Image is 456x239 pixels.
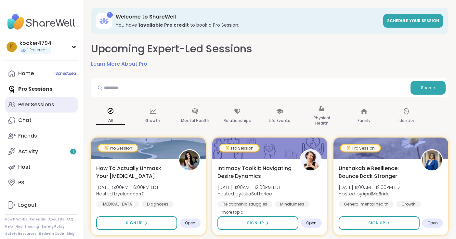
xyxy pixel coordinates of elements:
[368,220,385,226] span: Sign Up
[42,224,65,229] a: Safety Policy
[422,150,442,170] img: AprilMcBride
[301,150,321,170] img: JuliaSatterlee
[5,197,78,213] a: Logout
[116,22,379,28] h3: You have to book a Pro Session.
[5,217,27,222] a: How It Works
[16,224,39,229] a: Host Training
[120,191,147,197] b: elenacarr0ll
[96,116,125,125] p: All
[217,184,281,191] span: [DATE] 11:00AM - 12:00PM EDT
[339,216,420,230] button: Sign Up
[224,117,251,125] p: Relationships
[96,201,139,207] div: [MEDICAL_DATA]
[5,232,36,236] a: Safety Resources
[5,66,78,81] a: Home1Scheduled
[5,159,78,175] a: Host
[96,165,171,180] span: How To Actually Unmask Your [MEDICAL_DATA]
[181,117,209,125] p: Mental Health
[91,60,147,68] a: Learn More About Pro
[5,128,78,144] a: Friends
[307,114,336,127] p: Physical Health
[339,201,394,207] div: General mental health
[5,97,78,113] a: Peer Sessions
[362,191,390,197] b: AprilMcBride
[96,216,177,230] button: Sign Up
[339,165,414,180] span: Unshakable Resilience: Bounce Back Stronger
[96,191,159,197] span: Hosted by
[398,117,414,125] p: Identity
[5,113,78,128] a: Chat
[126,220,143,226] span: Sign Up
[91,42,252,56] h2: Upcoming Expert-Led Sessions
[142,201,174,207] div: Diagnoses
[54,71,76,76] span: 1 Scheduled
[18,148,38,155] div: Activity
[217,201,272,207] div: Relationship struggles
[396,201,421,207] div: Growth
[48,217,64,222] a: About Us
[217,165,293,180] span: Intimacy Toolkit: Navigating Desire Dynamics
[217,216,298,230] button: Sign Up
[18,179,26,186] div: PSI
[39,232,64,236] a: Redeem Code
[96,184,159,191] span: [DATE] 5:00PM - 6:00PM EDT
[116,13,379,20] h3: Welcome to ShareWell
[5,10,78,33] img: ShareWell Nav Logo
[67,217,73,222] a: FAQ
[339,184,402,191] span: [DATE] 11:00AM - 12:00PM EDT
[18,70,34,77] div: Home
[30,217,46,222] a: Referrals
[241,191,272,197] b: JuliaSatterlee
[410,81,446,95] button: Search
[220,145,259,152] div: Pro Session
[306,220,317,226] span: Open
[98,145,137,152] div: Pro Session
[387,18,439,23] span: Schedule your session
[247,220,264,226] span: Sign Up
[341,145,380,152] div: Pro Session
[107,12,113,18] div: 1
[5,175,78,191] a: PSI
[27,47,48,53] span: 1 Pro credit
[179,150,200,170] img: elenacarr0ll
[18,164,31,171] div: Host
[5,224,13,229] a: Help
[18,132,37,139] div: Friends
[138,22,189,28] b: 1 available Pro credit
[339,191,402,197] span: Hosted by
[72,149,74,154] span: 1
[145,117,160,125] p: Growth
[18,117,32,124] div: Chat
[5,144,78,159] a: Activity1
[275,201,309,207] div: Mindfulness
[383,14,443,28] a: Schedule your session
[67,232,74,236] a: Blog
[358,117,371,125] p: Family
[18,202,37,209] div: Logout
[20,40,51,47] div: kbaker4794
[217,191,281,197] span: Hosted by
[427,220,438,226] span: Open
[10,43,13,51] span: k
[269,117,290,125] p: Life Events
[185,220,195,226] span: Open
[421,85,435,91] span: Search
[18,101,54,108] div: Peer Sessions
